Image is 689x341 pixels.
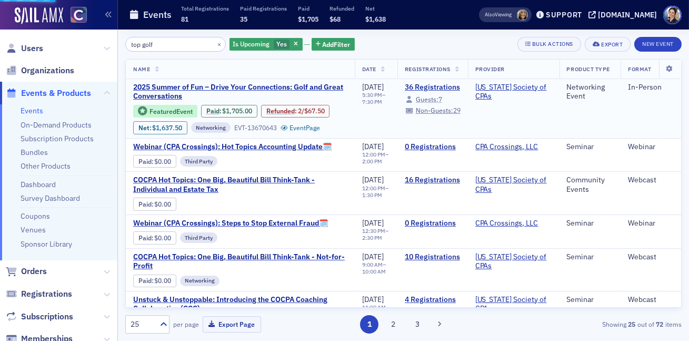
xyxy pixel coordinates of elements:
span: Yes [276,40,287,48]
div: – [362,228,390,241]
span: Guests: [416,95,438,103]
div: Paid: 0 - $0 [133,231,176,244]
div: Community Events [567,176,614,194]
a: 0 Registrations [405,219,461,228]
p: Net [365,5,386,12]
a: View Homepage [63,7,87,25]
span: $1,705 [298,15,318,23]
a: Events [21,106,43,115]
span: Orders [21,266,47,277]
time: 2:00 PM [362,158,382,165]
div: In-Person [628,83,674,92]
a: COCPA Hot Topics: One Big, Beautiful Bill Think-Tank - Not-for-Profit [133,252,347,271]
span: Colorado Society of CPAs [475,83,552,101]
a: 0 Registrations [405,142,461,152]
a: CPA Crossings, LLC [475,142,538,152]
div: Third Party [180,156,217,167]
a: Unstuck & Unstoppable: Introducing the COCPA Coaching Collaborative (CCC) [133,295,347,314]
span: $0.00 [155,200,172,208]
button: [DOMAIN_NAME] [588,11,661,18]
div: Support [546,10,582,20]
div: – [362,151,390,165]
a: [US_STATE] Society of CPAs [475,83,552,101]
a: Coupons [21,211,50,221]
a: Paid [206,107,219,115]
span: Colorado Society of CPAs [475,252,552,271]
a: SailAMX [15,7,63,24]
time: 12:00 PM [362,184,385,192]
span: Is Upcoming [233,40,270,48]
span: Registrations [21,288,72,300]
a: Webinar (CPA Crossings): Hot Topics Accounting Update🗓️ [133,142,332,152]
span: Subscriptions [21,311,73,323]
a: Other Products [21,161,71,171]
a: Refunded [266,107,295,115]
span: Profile [663,6,682,24]
button: Export Page [203,316,261,333]
a: Webinar (CPA Crossings): Steps to Stop External Fraud🗓️ [133,219,328,228]
div: Paid: 10 - $0 [133,275,176,287]
span: CPA Crossings, LLC [475,142,542,152]
a: Subscriptions [6,311,73,323]
a: Guests:7 [405,96,442,103]
div: Paid: 37 - $170500 [201,105,257,118]
div: 7 [416,96,442,102]
img: SailAMX [71,7,87,23]
time: 1:30 PM [362,191,382,199]
div: [DOMAIN_NAME] [598,10,657,20]
button: × [215,39,224,48]
span: $0.00 [155,234,172,242]
a: Registrations [6,288,72,300]
span: 81 [181,15,188,23]
div: Yes [229,38,303,51]
a: 16 Registrations [405,176,461,185]
a: [US_STATE] Society of CPAs [475,252,552,271]
span: Provider [475,65,505,73]
div: Featured Event [149,109,193,114]
div: Webcast [628,176,674,185]
time: 11:00 AM [362,304,386,311]
span: : [138,158,155,165]
div: Export [601,42,623,47]
div: EVT-13670643 [234,124,277,132]
div: – [362,185,390,199]
p: Paid [298,5,318,12]
button: Bulk Actions [517,37,581,52]
span: CPA Crossings, LLC [475,219,542,228]
a: Venues [21,225,46,235]
a: Organizations [6,65,74,76]
div: Net: $163750 [133,121,187,134]
strong: 72 [654,319,665,329]
a: Paid [138,158,152,165]
button: Export [585,37,631,52]
div: 29 [416,108,461,113]
span: Add Filter [323,40,351,49]
time: 2:30 PM [362,234,382,241]
span: $67.50 [304,107,325,115]
button: 2 [384,315,403,334]
label: per page [173,319,199,329]
span: : [138,200,155,208]
span: 2025 Summer of Fun – Drive Your Connections: Golf and Great Conversations [133,83,347,101]
button: 1 [360,315,378,334]
span: $0.00 [155,158,172,165]
div: Seminar [567,219,614,228]
div: Webcast [628,252,674,262]
span: Product Type [567,65,610,73]
span: [DATE] [362,82,384,92]
span: $68 [329,15,341,23]
span: [DATE] [362,252,384,261]
a: COCPA Hot Topics: One Big, Beautiful Bill Think-Tank - Individual and Estate Tax [133,176,347,194]
div: Networking Event [567,83,614,101]
a: Survey Dashboard [21,193,80,203]
span: Format [628,65,651,73]
div: Seminar [567,252,614,262]
a: Paid [138,200,152,208]
p: Paid Registrations [240,5,287,12]
div: Networking [191,122,231,133]
a: On-Demand Products [21,120,92,130]
a: Subscription Products [21,134,94,143]
div: Paid: 16 - $0 [133,198,176,210]
button: New Event [634,37,682,52]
